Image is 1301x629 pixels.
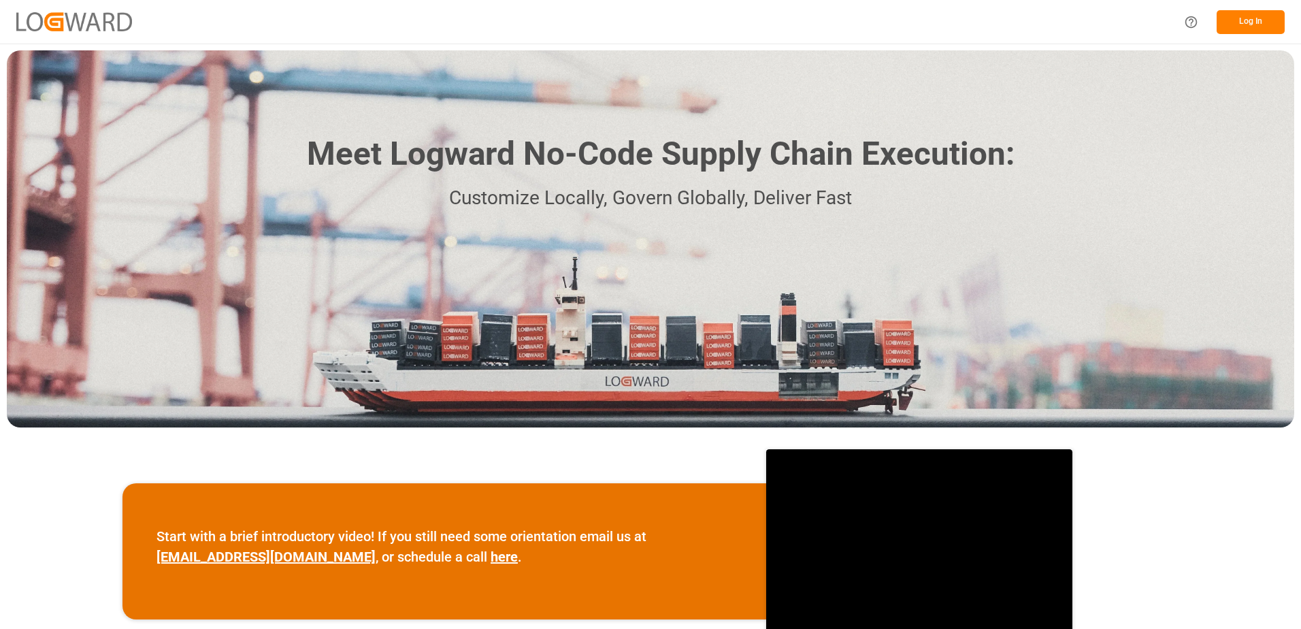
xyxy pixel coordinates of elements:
button: Help Center [1176,7,1206,37]
p: Start with a brief introductory video! If you still need some orientation email us at , or schedu... [157,526,732,567]
a: [EMAIL_ADDRESS][DOMAIN_NAME] [157,549,376,565]
button: Log In [1217,10,1285,34]
img: Logward_new_orange.png [16,12,132,31]
p: Customize Locally, Govern Globally, Deliver Fast [286,183,1015,214]
h1: Meet Logward No-Code Supply Chain Execution: [307,130,1015,178]
a: here [491,549,518,565]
